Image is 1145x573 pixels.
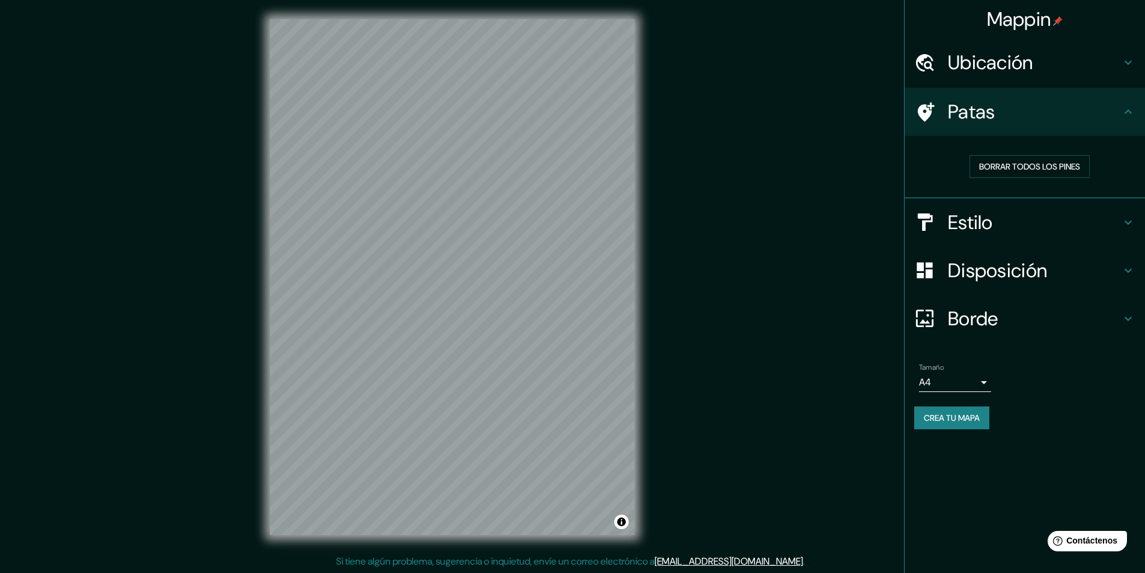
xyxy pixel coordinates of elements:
font: Ubicación [948,50,1033,75]
iframe: Lanzador de widgets de ayuda [1038,526,1132,560]
div: Estilo [905,198,1145,247]
canvas: Mapa [270,19,635,535]
div: Borde [905,295,1145,343]
font: Crea tu mapa [924,412,980,423]
font: Patas [948,99,995,124]
div: Disposición [905,247,1145,295]
button: Crea tu mapa [914,406,989,429]
font: Disposición [948,258,1047,283]
div: Patas [905,88,1145,136]
font: Borde [948,306,998,331]
font: . [803,555,805,568]
font: . [807,554,809,568]
div: A4 [919,373,991,392]
font: Tamaño [919,363,944,372]
font: Borrar todos los pines [979,161,1080,172]
button: Activar o desactivar atribución [614,515,629,529]
div: Ubicación [905,38,1145,87]
font: Si tiene algún problema, sugerencia o inquietud, envíe un correo electrónico a [336,555,655,568]
font: Estilo [948,210,993,235]
font: Mappin [987,7,1051,32]
font: A4 [919,376,931,388]
button: Borrar todos los pines [969,155,1090,178]
a: [EMAIL_ADDRESS][DOMAIN_NAME] [655,555,803,568]
font: . [805,554,807,568]
img: pin-icon.png [1053,16,1063,26]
